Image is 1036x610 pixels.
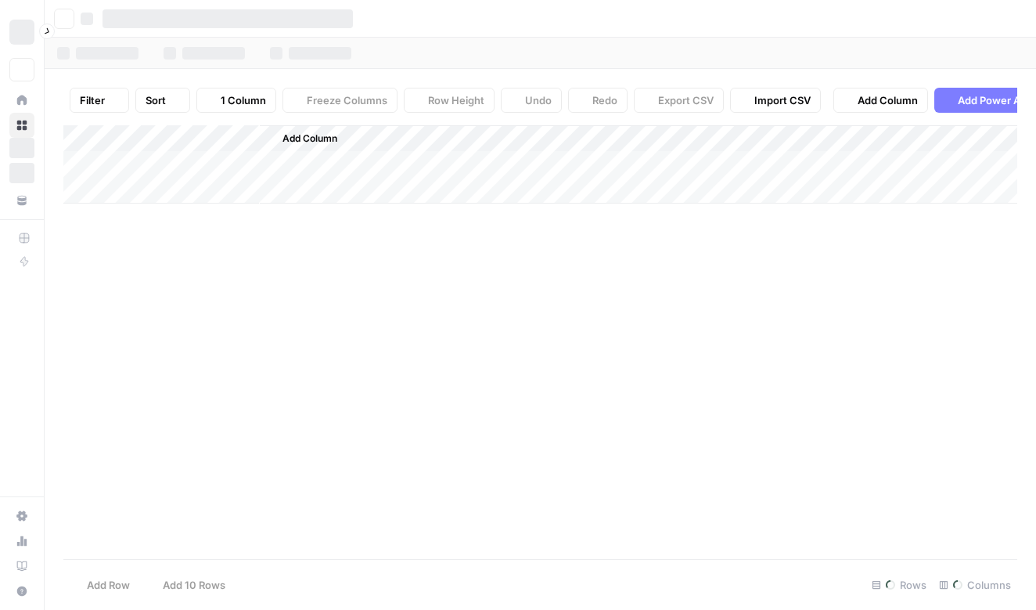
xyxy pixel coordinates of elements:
button: Filter [70,88,129,113]
button: Row Height [404,88,495,113]
span: 1 Column [221,92,266,108]
button: Add Column [833,88,928,113]
button: Redo [568,88,628,113]
button: 1 Column [196,88,276,113]
span: Export CSV [658,92,714,108]
span: Row Height [428,92,484,108]
button: Add Row [63,572,139,597]
button: Undo [501,88,562,113]
span: Freeze Columns [307,92,387,108]
a: Learning Hub [9,554,34,579]
span: Add Column [858,92,918,108]
span: Sort [146,92,166,108]
button: Freeze Columns [282,88,397,113]
a: Settings [9,504,34,529]
span: Import CSV [754,92,811,108]
a: Usage [9,529,34,554]
span: Undo [525,92,552,108]
button: Import CSV [730,88,821,113]
a: Home [9,88,34,113]
div: Columns [933,572,1017,597]
span: Redo [592,92,617,108]
span: Filter [80,92,105,108]
button: Help + Support [9,579,34,604]
button: Add 10 Rows [139,572,235,597]
button: Add Column [262,128,344,149]
button: Export CSV [634,88,724,113]
span: Add Column [282,132,337,146]
a: Browse [9,113,34,138]
span: Add Row [87,577,130,593]
span: Add 10 Rows [163,577,225,593]
button: Sort [135,88,190,113]
div: Rows [865,572,933,597]
a: Your Data [9,188,34,213]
